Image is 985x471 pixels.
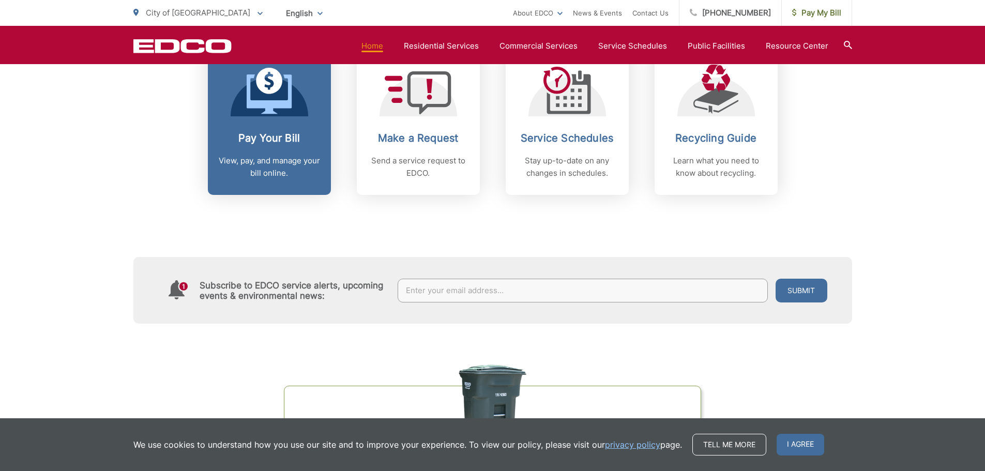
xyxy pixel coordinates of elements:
[278,4,330,22] span: English
[133,438,682,451] p: We use cookies to understand how you use our site and to improve your experience. To view our pol...
[361,40,383,52] a: Home
[598,40,667,52] a: Service Schedules
[357,49,480,195] a: Make a Request Send a service request to EDCO.
[792,7,841,19] span: Pay My Bill
[208,49,331,195] a: Pay Your Bill View, pay, and manage your bill online.
[516,155,618,179] p: Stay up-to-date on any changes in schedules.
[513,7,563,19] a: About EDCO
[218,155,321,179] p: View, pay, and manage your bill online.
[573,7,622,19] a: News & Events
[692,434,766,455] a: Tell me more
[367,155,469,179] p: Send a service request to EDCO.
[776,279,827,302] button: Submit
[367,132,469,144] h2: Make a Request
[688,40,745,52] a: Public Facilities
[506,49,629,195] a: Service Schedules Stay up-to-date on any changes in schedules.
[133,39,232,53] a: EDCD logo. Return to the homepage.
[632,7,669,19] a: Contact Us
[655,49,778,195] a: Recycling Guide Learn what you need to know about recycling.
[605,438,660,451] a: privacy policy
[665,155,767,179] p: Learn what you need to know about recycling.
[499,40,578,52] a: Commercial Services
[665,132,767,144] h2: Recycling Guide
[766,40,828,52] a: Resource Center
[200,280,388,301] h4: Subscribe to EDCO service alerts, upcoming events & environmental news:
[777,434,824,455] span: I agree
[516,132,618,144] h2: Service Schedules
[146,8,250,18] span: City of [GEOGRAPHIC_DATA]
[404,40,479,52] a: Residential Services
[398,279,768,302] input: Enter your email address...
[218,132,321,144] h2: Pay Your Bill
